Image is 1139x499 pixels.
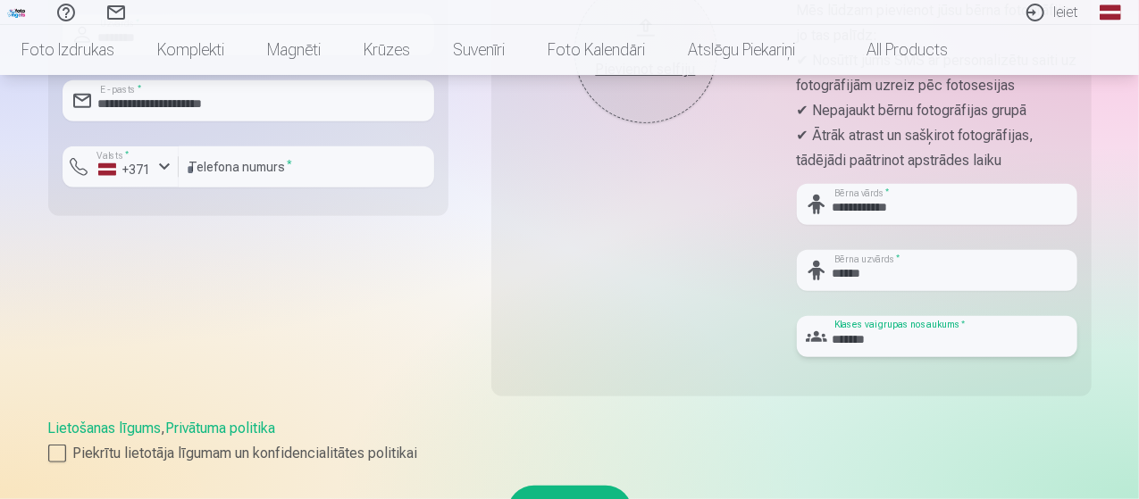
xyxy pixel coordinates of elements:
[797,98,1077,123] p: ✔ Nepajaukt bērnu fotogrāfijas grupā
[48,443,1092,464] label: Piekrītu lietotāja līgumam un konfidencialitātes politikai
[48,420,162,437] a: Lietošanas līgums
[431,25,526,75] a: Suvenīri
[166,420,276,437] a: Privātuma politika
[98,161,152,179] div: +371
[48,418,1092,464] div: ,
[797,123,1077,173] p: ✔ Ātrāk atrast un sašķirot fotogrāfijas, tādējādi paātrinot apstrādes laiku
[136,25,246,75] a: Komplekti
[342,25,431,75] a: Krūzes
[91,149,135,162] label: Valsts
[817,25,969,75] a: All products
[666,25,817,75] a: Atslēgu piekariņi
[246,25,342,75] a: Magnēti
[526,25,666,75] a: Foto kalendāri
[7,7,27,18] img: /fa1
[63,146,179,187] button: Valsts*+371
